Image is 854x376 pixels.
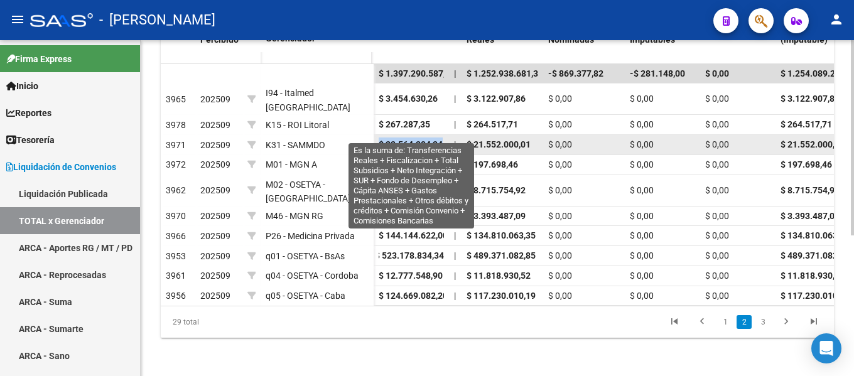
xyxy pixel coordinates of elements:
[781,94,840,104] span: $ 3.122.907,86
[266,271,359,281] span: q04 - OSETYA - Cordoba
[774,315,798,329] a: go to next page
[735,311,754,333] li: page 2
[200,185,230,195] span: 202509
[781,291,850,301] span: $ 117.230.010,19
[705,68,729,78] span: $ 0,00
[781,211,840,221] span: $ 3.393.487,09
[467,139,531,149] span: $ 21.552.000,01
[266,211,323,221] span: M46 - MGN RG
[161,306,293,338] div: 29 total
[454,139,456,149] span: |
[379,211,438,221] span: $ 3.659.372,69
[548,139,572,149] span: $ 0,00
[548,230,572,240] span: $ 0,00
[718,315,733,329] a: 1
[705,271,729,281] span: $ 0,00
[6,160,116,174] span: Liquidación de Convenios
[705,185,729,195] span: $ 0,00
[379,291,448,301] span: $ 124.669.082,20
[705,211,729,221] span: $ 0,00
[630,211,654,221] span: $ 0,00
[266,231,355,241] span: P26 - Medicina Privada
[705,159,729,169] span: $ 0,00
[379,139,443,149] span: $ 22.564.304,34
[781,159,832,169] span: $ 197.698,46
[266,180,350,204] span: M02 - OSETYA - [GEOGRAPHIC_DATA]
[200,251,230,261] span: 202509
[379,159,430,169] span: $ 228.164,54
[166,140,186,150] span: 3971
[781,271,845,281] span: $ 11.818.930,52
[200,211,230,221] span: 202509
[705,250,729,261] span: $ 0,00
[379,185,438,195] span: $ 9.419.390,70
[200,231,230,241] span: 202509
[454,250,456,261] span: |
[266,159,317,169] span: M01 - MGN A
[266,251,345,261] span: q01 - OSETYA - BsAs
[811,333,841,363] div: Open Intercom Messenger
[6,52,72,66] span: Firma Express
[737,315,752,329] a: 2
[467,230,536,240] span: $ 134.810.063,35
[166,271,186,281] span: 3961
[99,6,215,34] span: - [PERSON_NAME]
[467,250,536,261] span: $ 489.371.082,85
[467,68,543,78] span: $ 1.252.938.681,37
[10,12,25,27] mat-icon: menu
[467,185,526,195] span: $ 8.715.754,92
[705,94,729,104] span: $ 0,00
[548,94,572,104] span: $ 0,00
[454,68,457,78] span: |
[266,88,350,127] span: I94 - Italmed [GEOGRAPHIC_DATA][PERSON_NAME]
[705,230,729,240] span: $ 0,00
[630,68,685,78] span: -$ 281.148,00
[630,291,654,301] span: $ 0,00
[266,33,315,43] span: Gerenciador
[467,119,518,129] span: $ 264.517,71
[379,68,455,78] span: $ 1.397.290.587,14
[705,139,729,149] span: $ 0,00
[379,271,443,281] span: $ 12.777.548,90
[454,159,456,169] span: |
[467,94,526,104] span: $ 3.122.907,86
[781,139,845,149] span: $ 21.552.000,01
[166,120,186,130] span: 3978
[705,119,729,129] span: $ 0,00
[454,271,456,281] span: |
[166,291,186,301] span: 3956
[379,119,430,129] span: $ 267.287,35
[454,94,456,104] span: |
[454,291,456,301] span: |
[6,133,55,147] span: Tesorería
[705,291,729,301] span: $ 0,00
[266,140,325,150] span: K31 - SAMMDO
[630,21,675,45] span: Trf No Imputables
[548,68,603,78] span: -$ 869.377,82
[467,291,536,301] span: $ 117.230.010,19
[690,315,714,329] a: go to previous page
[548,21,609,45] span: Transferencias Nominadas
[630,185,654,195] span: $ 0,00
[781,250,850,261] span: $ 489.371.082,85
[166,185,186,195] span: 3962
[166,251,186,261] span: 3953
[454,185,456,195] span: |
[548,250,572,261] span: $ 0,00
[200,159,230,169] span: 202509
[200,120,230,130] span: 202509
[467,159,518,169] span: $ 197.698,46
[200,140,230,150] span: 202509
[548,291,572,301] span: $ 0,00
[166,231,186,241] span: 3966
[454,119,456,129] span: |
[379,230,448,240] span: $ 144.144.622,00
[630,271,654,281] span: $ 0,00
[166,94,186,104] span: 3965
[630,250,654,261] span: $ 0,00
[548,185,572,195] span: $ 0,00
[200,94,230,104] span: 202509
[755,315,770,329] a: 3
[781,119,832,129] span: $ 264.517,71
[467,271,531,281] span: $ 11.818.930,52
